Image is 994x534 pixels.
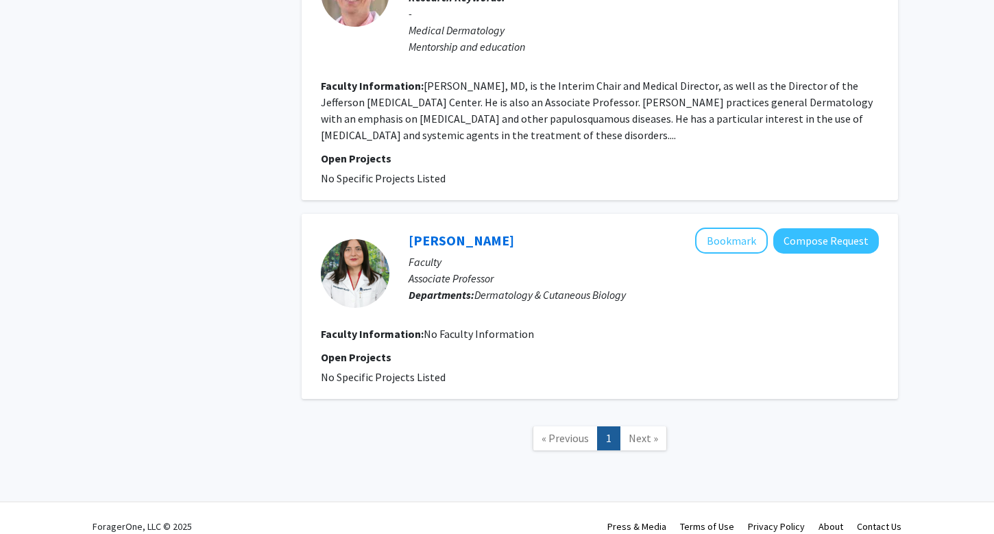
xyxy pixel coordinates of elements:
[409,270,879,287] p: Associate Professor
[533,426,598,450] a: Previous Page
[597,426,620,450] a: 1
[748,520,805,533] a: Privacy Policy
[10,472,58,524] iframe: Chat
[409,254,879,270] p: Faculty
[321,79,873,142] fg-read-more: [PERSON_NAME], MD, is the Interim Chair and Medical Director, as well as the Director of the Jeff...
[321,370,446,384] span: No Specific Projects Listed
[321,327,424,341] b: Faculty Information:
[695,228,768,254] button: Add Neda Nikbakht to Bookmarks
[773,228,879,254] button: Compose Request to Neda Nikbakht
[302,413,898,468] nav: Page navigation
[607,520,666,533] a: Press & Media
[321,171,446,185] span: No Specific Projects Listed
[424,327,534,341] span: No Faculty Information
[857,520,901,533] a: Contact Us
[321,349,879,365] p: Open Projects
[819,520,843,533] a: About
[321,79,424,93] b: Faculty Information:
[620,426,667,450] a: Next Page
[321,150,879,167] p: Open Projects
[680,520,734,533] a: Terms of Use
[409,232,514,249] a: [PERSON_NAME]
[629,431,658,445] span: Next »
[409,288,474,302] b: Departments:
[409,5,879,55] div: - Medical Dermatology Mentorship and education
[542,431,589,445] span: « Previous
[474,288,626,302] span: Dermatology & Cutaneous Biology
